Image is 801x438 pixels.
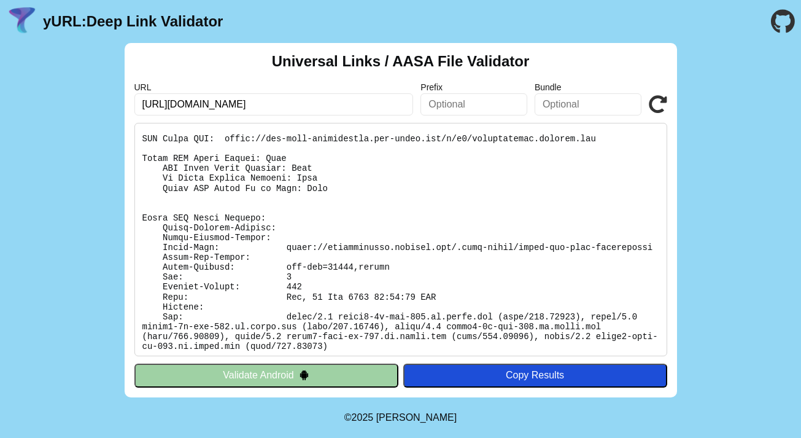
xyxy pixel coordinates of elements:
div: Copy Results [409,370,661,381]
input: Required [134,93,414,115]
label: URL [134,82,414,92]
span: 2025 [352,412,374,423]
img: yURL Logo [6,6,38,37]
a: Michael Ibragimchayev's Personal Site [376,412,457,423]
button: Validate Android [134,364,398,387]
footer: © [344,397,457,438]
button: Copy Results [403,364,667,387]
pre: Lorem ipsu do: sitam://consectetura.elitsed.doe/.temp-incid/utlab-etd-magn-aliquaenima Mi Veniamq... [134,123,667,356]
a: yURL:Deep Link Validator [43,13,223,30]
img: droidIcon.svg [299,370,309,380]
input: Optional [535,93,641,115]
label: Bundle [535,82,641,92]
input: Optional [420,93,527,115]
label: Prefix [420,82,527,92]
h2: Universal Links / AASA File Validator [272,53,530,70]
